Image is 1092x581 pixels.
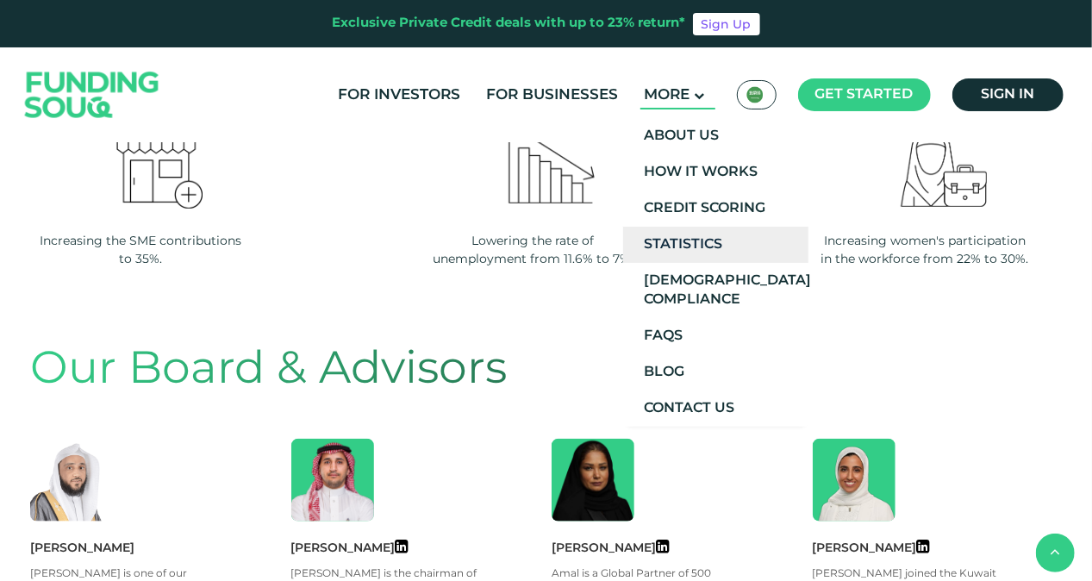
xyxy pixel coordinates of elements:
img: Member Image [552,439,634,522]
div: Exclusive Private Credit deals with up to 23% return* [333,14,686,34]
img: SA Flag [746,86,764,103]
div: Lowering the rate of unemployment from 11.6% to 7%. [427,232,640,268]
button: back [1036,534,1075,572]
a: For Businesses [483,81,623,109]
a: Credit Scoring [623,191,808,227]
a: Sign Up [693,13,760,35]
span: Get started [815,88,914,101]
div: Increasing women's participation in the workforce from 22% to 30%. [819,232,1032,268]
span: Our Board & Advisors [30,349,507,392]
div: [PERSON_NAME] [813,539,1074,558]
a: For Investors [334,81,465,109]
img: Member Image [813,439,895,522]
a: FAQs [623,318,808,354]
div: [PERSON_NAME] [552,539,813,558]
a: Sign in [952,78,1064,111]
img: Logo [8,52,177,139]
a: Statistics [623,227,808,263]
div: Increasing the SME contributions to 35%. [34,232,247,268]
a: [DEMOGRAPHIC_DATA] Compliance [623,263,808,318]
span: Sign in [981,88,1034,101]
span: More [645,88,690,103]
img: Member Image [30,439,113,522]
a: About Us [623,118,808,154]
img: Member Image [291,439,374,522]
div: [PERSON_NAME] [30,539,291,558]
div: [PERSON_NAME] [291,539,552,558]
a: Contact Us [623,390,808,427]
a: How It Works [623,154,808,191]
a: Blog [623,354,808,390]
